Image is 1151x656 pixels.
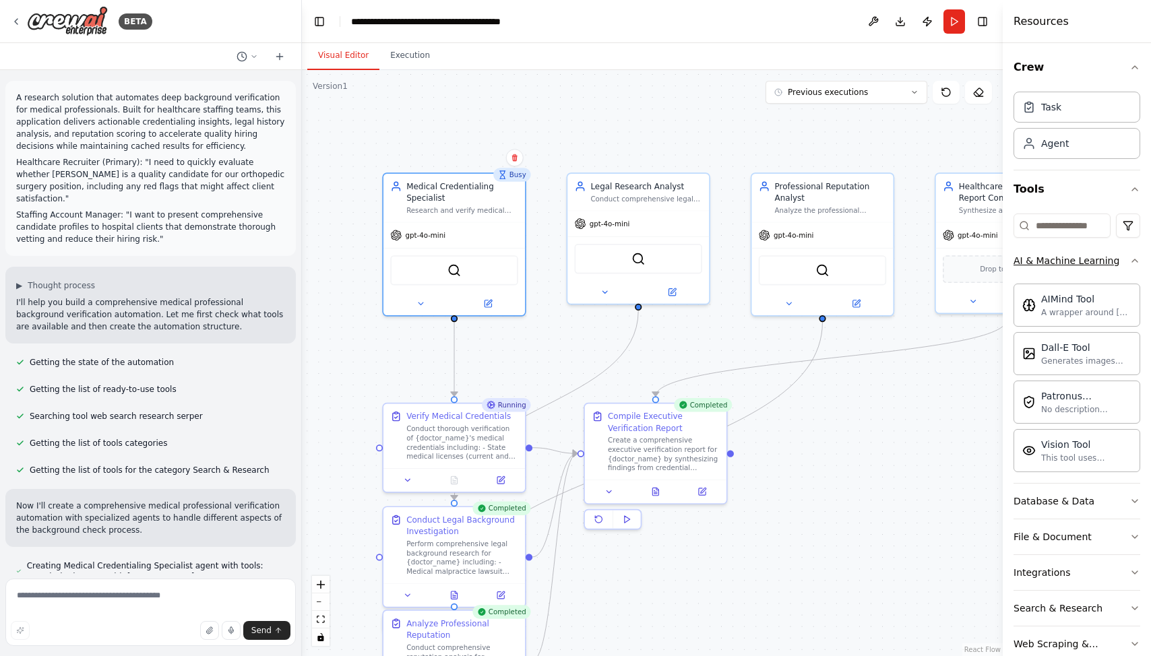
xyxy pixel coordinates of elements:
[1014,494,1094,508] div: Database & Data
[28,280,95,291] span: Thought process
[631,485,680,498] button: View output
[751,172,894,316] div: Professional Reputation AnalystAnalyze the professional reputation and public perception of {doct...
[815,263,829,277] img: SerperDevTool
[958,230,998,240] span: gpt-4o-mini
[406,424,518,461] div: Conduct thorough verification of {doctor_name}'s medical credentials including: - State medical l...
[406,539,518,577] div: Perform comprehensive legal background research for {doctor_name} including: - Medical malpractic...
[1014,591,1140,626] button: Search & Research
[30,438,167,449] span: Getting the list of tools categories
[506,149,524,166] button: Delete node
[472,502,531,515] div: Completed
[16,280,95,291] button: ▶Thought process
[590,181,702,192] div: Legal Research Analyst
[406,206,518,216] div: Research and verify medical professional credentials including licenses, certifications, board ce...
[1014,254,1119,267] div: AI & Machine Learning
[30,384,177,395] span: Getting the list of ready-to-use tools
[1041,404,1131,415] div: No description available
[448,322,460,396] g: Edge from 0ea49d19-b040-4f9c-99ab-94e6bfbeb5c2 to 63e9ab25-e917-4c38-8393-8f05979cc428
[1041,100,1061,114] div: Task
[448,310,644,500] g: Edge from 87e69107-f609-42d6-89f1-33e9274925af to 9685bf0b-9c4f-4bb6-bf78-c816e5f68f09
[406,181,518,203] div: Medical Credentialing Specialist
[1041,389,1131,403] div: Patronus Evaluation Tool
[16,500,285,536] p: Now I'll create a comprehensive medical professional verification automation with specialized age...
[1041,137,1069,150] div: Agent
[11,621,30,640] button: Improve this prompt
[447,263,461,277] img: SerperDevTool
[532,442,578,459] g: Edge from 63e9ab25-e917-4c38-8393-8f05979cc428 to 5977475c-361b-4257-986f-e411375c369b
[251,625,272,636] span: Send
[493,168,531,181] div: Busy
[430,473,478,487] button: No output available
[1022,298,1036,312] img: AIMindTool
[1014,13,1069,30] h4: Resources
[1022,444,1036,457] img: VisionTool
[243,621,290,640] button: Send
[1014,530,1092,544] div: File & Document
[650,320,1012,397] g: Edge from f2c245c4-113a-4c49-91cf-8c6054b9385f to 5977475c-361b-4257-986f-e411375c369b
[532,448,578,563] g: Edge from 9685bf0b-9c4f-4bb6-bf78-c816e5f68f09 to 5977475c-361b-4257-986f-e411375c369b
[119,13,152,30] div: BETA
[640,286,704,299] button: Open in side panel
[567,172,710,304] div: Legal Research AnalystConduct comprehensive legal background research for {doctor_name}, investig...
[382,172,526,316] div: BusyMedical Credentialing SpecialistResearch and verify medical professional credentials includin...
[456,297,520,310] button: Open in side panel
[1041,438,1131,451] div: Vision Tool
[379,42,441,70] button: Execution
[1022,395,1036,409] img: PatronusEvalTool
[1014,484,1140,519] button: Database & Data
[1014,637,1129,651] div: Web Scraping & Browsing
[1014,601,1102,615] div: Search & Research
[1022,347,1036,360] img: DallETool
[312,628,330,646] button: toggle interactivity
[30,357,174,368] span: Getting the state of the automation
[30,411,203,422] span: Searching tool web search research serper
[16,296,285,333] p: I'll help you build a comprehensive medical professional background verification automation. Let ...
[351,15,503,28] nav: breadcrumb
[1014,555,1140,590] button: Integrations
[405,230,445,240] span: gpt-4o-mini
[823,297,888,310] button: Open in side panel
[964,646,1001,653] a: React Flow attribution
[1041,292,1131,306] div: AIMind Tool
[406,411,511,422] div: Verify Medical Credentials
[16,209,285,245] p: Staffing Account Manager: "I want to present comprehensive candidate profiles to hospital clients...
[472,605,531,618] div: Completed
[1014,48,1140,86] button: Crew
[312,576,330,593] button: zoom in
[1041,453,1131,463] div: This tool uses OpenAI's Vision API to describe the contents of an image.
[788,87,868,98] span: Previous executions
[16,156,285,205] p: Healthcare Recruiter (Primary): "I need to quickly evaluate whether [PERSON_NAME] is a quality ca...
[590,219,630,228] span: gpt-4o-mini
[222,621,241,640] button: Click to speak your automation idea
[16,280,22,291] span: ▶
[27,6,108,36] img: Logo
[631,252,645,265] img: SerperDevTool
[27,560,285,582] span: Creating Medical Credentialing Specialist agent with tools: Search the internet with [PERSON_NAME]
[312,576,330,646] div: React Flow controls
[1014,86,1140,170] div: Crew
[231,48,263,65] button: Switch to previous chat
[590,195,702,204] div: Conduct comprehensive legal background research for {doctor_name}, investigating any malpractice ...
[1041,356,1131,366] div: Generates images using OpenAI's Dall-E model.
[1014,278,1140,483] div: AI & Machine Learning
[584,403,727,535] div: CompletedCompile Executive Verification ReportCreate a comprehensive executive verification repor...
[30,465,270,475] span: Getting the list of tools for the category Search & Research
[313,81,348,92] div: Version 1
[312,593,330,611] button: zoom out
[1014,519,1140,554] button: File & Document
[406,514,518,537] div: Conduct Legal Background Investigation
[959,206,1071,216] div: Synthesize all verification findings into comprehensive, actionable reports for {doctor_name} tha...
[674,398,733,412] div: Completed
[775,206,887,216] div: Analyze the professional reputation and public perception of {doctor_name} by researching patient...
[766,81,927,104] button: Previous executions
[481,588,521,601] button: Open in side panel
[935,172,1078,314] div: Healthcare Verification Report CompilerSynthesize all verification findings into comprehensive, a...
[406,618,518,641] div: Analyze Professional Reputation
[608,436,720,473] div: Create a comprehensive executive verification report for {doctor_name} by synthesizing findings f...
[1041,341,1131,354] div: Dall-E Tool
[980,263,1033,275] span: Drop tools here
[307,42,379,70] button: Visual Editor
[959,181,1071,203] div: Healthcare Verification Report Compiler
[608,411,720,434] div: Compile Executive Verification Report
[269,48,290,65] button: Start a new chat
